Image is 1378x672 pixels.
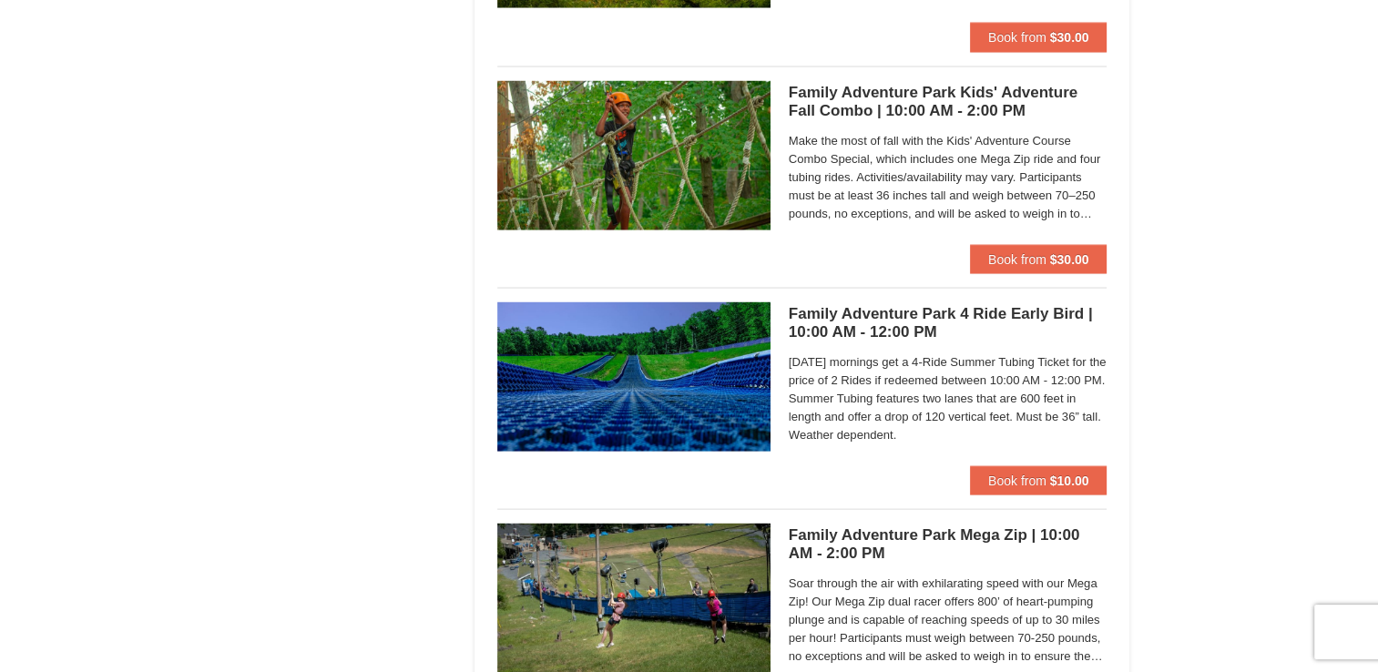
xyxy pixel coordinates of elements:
button: Book from $30.00 [970,23,1108,52]
h5: Family Adventure Park Mega Zip | 10:00 AM - 2:00 PM [789,526,1108,563]
strong: $10.00 [1050,473,1089,488]
img: 6619925-18-3c99bf8f.jpg [497,302,771,452]
span: [DATE] mornings get a 4-Ride Summer Tubing Ticket for the price of 2 Rides if redeemed between 10... [789,353,1108,444]
h5: Family Adventure Park 4 Ride Early Bird | 10:00 AM - 12:00 PM [789,305,1108,341]
button: Book from $10.00 [970,466,1108,495]
img: 6619925-37-774baaa7.jpg [497,81,771,230]
span: Book from [988,252,1046,267]
strong: $30.00 [1050,30,1089,45]
span: Soar through the air with exhilarating speed with our Mega Zip! Our Mega Zip dual racer offers 80... [789,575,1108,666]
strong: $30.00 [1050,252,1089,267]
span: Book from [988,30,1046,45]
button: Book from $30.00 [970,245,1108,274]
span: Book from [988,473,1046,488]
span: Make the most of fall with the Kids' Adventure Course Combo Special, which includes one Mega Zip ... [789,132,1108,223]
h5: Family Adventure Park Kids' Adventure Fall Combo | 10:00 AM - 2:00 PM [789,84,1108,120]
